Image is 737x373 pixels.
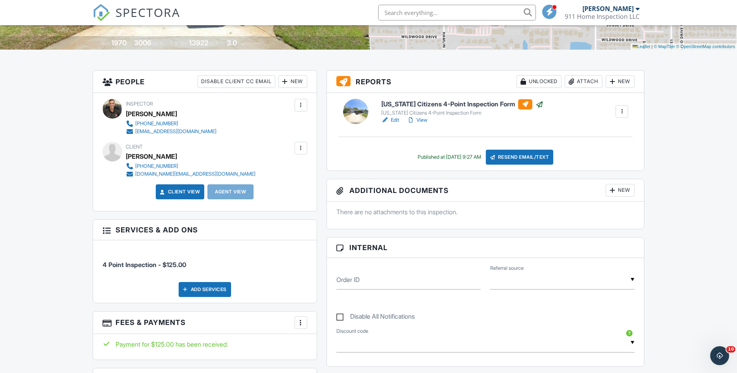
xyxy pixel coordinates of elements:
[517,75,562,88] div: Unlocked
[378,5,536,20] input: Search everything...
[336,328,368,335] label: Discount code
[111,39,127,47] div: 1970
[565,13,640,20] div: 911 Home Inspection LLC
[159,188,200,196] a: Client View
[606,75,634,88] div: New
[126,162,256,170] a: [PHONE_NUMBER]
[189,39,208,47] div: 13922
[486,150,554,165] div: Resend Email/Text
[327,179,644,202] h3: Additional Documents
[327,71,644,93] h3: Reports
[726,346,735,353] span: 10
[381,116,399,124] a: Edit
[103,246,307,275] li: Service: 4 Point Inspection
[336,313,415,323] label: Disable All Notifications
[651,44,653,49] span: |
[93,312,317,334] h3: Fees & Payments
[93,4,110,21] img: The Best Home Inspection Software - Spectora
[93,71,317,93] h3: People
[126,120,216,128] a: [PHONE_NUMBER]
[103,261,186,269] span: 4 Point Inspection - $125.00
[710,346,729,365] iframe: Intercom live chat
[238,41,261,46] span: bathrooms
[278,75,307,88] div: New
[336,275,360,284] label: Order ID
[126,108,177,120] div: [PERSON_NAME]
[135,171,256,177] div: [DOMAIN_NAME][EMAIL_ADDRESS][DOMAIN_NAME]
[490,265,524,272] label: Referral source
[134,39,151,47] div: 3006
[209,41,219,46] span: sq.ft.
[327,238,644,258] h3: Internal
[407,116,427,124] a: View
[582,5,634,13] div: [PERSON_NAME]
[93,220,317,240] h3: Services & Add ons
[126,144,143,150] span: Client
[103,340,307,349] div: Payment for $125.00 has been received.
[171,41,188,46] span: Lot Size
[116,4,180,20] span: SPECTORA
[227,39,237,47] div: 3.0
[418,154,481,160] div: Published at [DATE] 9:27 AM
[676,44,735,49] a: © OpenStreetMap contributors
[135,128,216,135] div: [EMAIL_ADDRESS][DOMAIN_NAME]
[93,11,180,27] a: SPECTORA
[126,128,216,135] a: [EMAIL_ADDRESS][DOMAIN_NAME]
[633,44,650,49] a: Leaflet
[381,110,543,116] div: [US_STATE] Citizens 4-Point Inspection Form
[153,41,164,46] span: sq. ft.
[126,101,153,107] span: Inspector
[101,41,110,46] span: Built
[654,44,675,49] a: © MapTiler
[126,150,177,162] div: [PERSON_NAME]
[606,184,634,197] div: New
[135,121,178,127] div: [PHONE_NUMBER]
[198,75,275,88] div: Disable Client CC Email
[179,282,231,297] div: Add Services
[135,163,178,169] div: [PHONE_NUMBER]
[381,99,543,117] a: [US_STATE] Citizens 4-Point Inspection Form [US_STATE] Citizens 4-Point Inspection Form
[381,99,543,109] h6: [US_STATE] Citizens 4-Point Inspection Form
[565,75,603,88] div: Attach
[126,170,256,178] a: [DOMAIN_NAME][EMAIL_ADDRESS][DOMAIN_NAME]
[336,208,635,216] p: There are no attachments to this inspection.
